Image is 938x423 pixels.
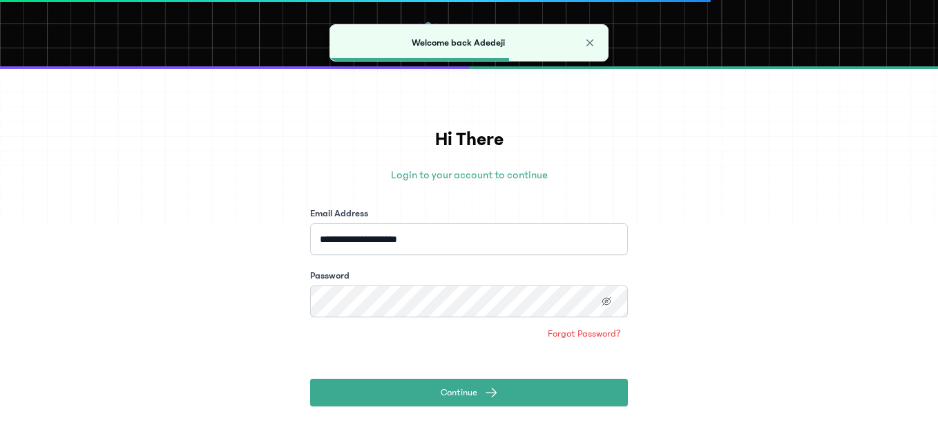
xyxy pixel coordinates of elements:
[541,323,628,345] a: Forgot Password?
[412,37,505,48] span: Welcome back Adedeji
[310,125,628,154] h1: Hi There
[310,167,628,183] p: Login to your account to continue
[310,207,368,220] label: Email Address
[310,269,350,283] label: Password
[583,36,597,50] button: Close
[441,386,477,399] span: Continue
[310,379,628,406] button: Continue
[548,327,621,341] span: Forgot Password?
